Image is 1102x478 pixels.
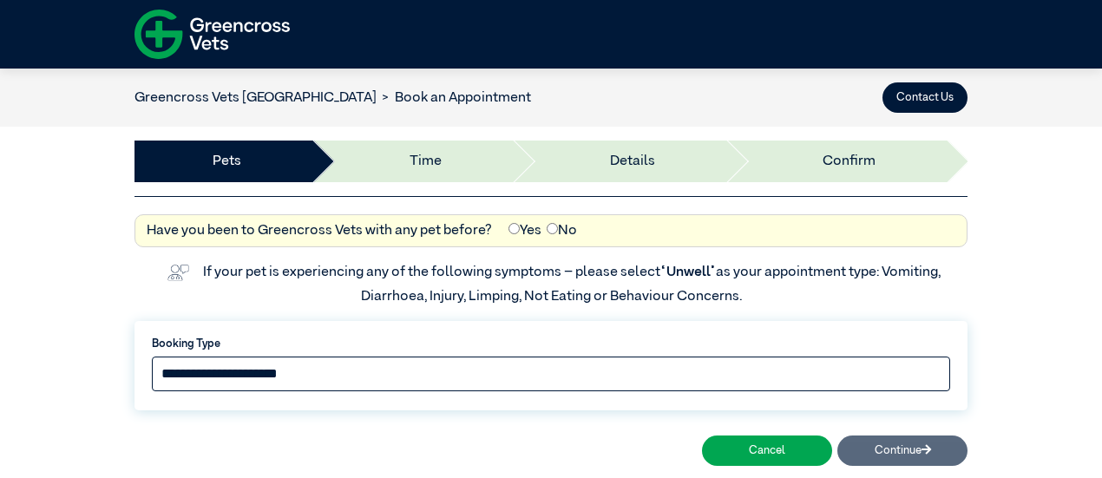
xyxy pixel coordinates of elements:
[508,223,520,234] input: Yes
[508,220,541,241] label: Yes
[660,265,716,279] span: “Unwell”
[547,223,558,234] input: No
[134,4,290,64] img: f-logo
[152,336,950,352] label: Booking Type
[702,435,832,466] button: Cancel
[213,151,241,172] a: Pets
[203,265,943,304] label: If your pet is experiencing any of the following symptoms – please select as your appointment typ...
[882,82,968,113] button: Contact Us
[161,259,194,286] img: vet
[147,220,492,241] label: Have you been to Greencross Vets with any pet before?
[134,88,531,108] nav: breadcrumb
[377,88,531,108] li: Book an Appointment
[134,91,377,105] a: Greencross Vets [GEOGRAPHIC_DATA]
[547,220,577,241] label: No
